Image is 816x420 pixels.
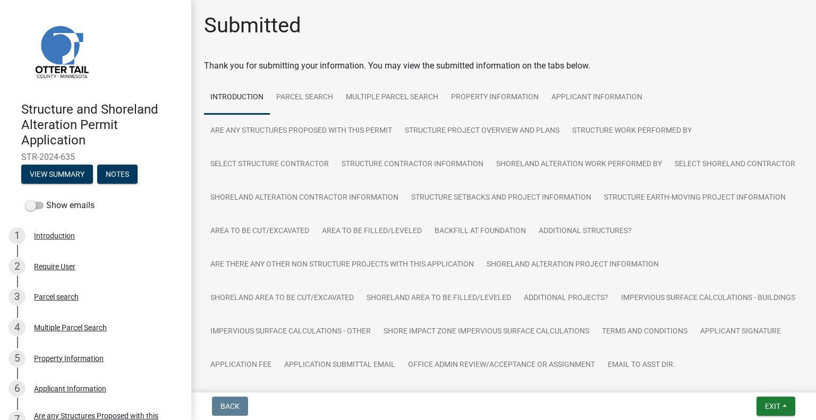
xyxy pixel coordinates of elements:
[756,397,795,416] button: Exit
[21,165,93,184] button: View Summary
[402,348,601,382] a: Office Admin Review/Acceptance or Assignment
[490,148,668,182] a: Shoreland Alteration Work Performed By
[204,81,270,115] a: Introduction
[596,315,694,349] a: Terms and Conditions
[21,171,93,179] wm-modal-confirm: Summary
[496,382,583,416] a: Application Review
[8,288,25,305] div: 3
[34,385,106,392] div: Applicant Information
[445,81,545,115] a: Property Information
[765,402,780,410] span: Exit
[204,181,405,215] a: Shoreland Alteration Contractor Information
[8,380,25,397] div: 6
[659,382,733,416] a: Additional Fees
[34,263,75,270] div: Require User
[8,350,25,367] div: 5
[204,315,377,349] a: Impervious Surface Calculations - Other
[532,215,638,248] a: Additional Structures?
[8,227,25,244] div: 1
[8,319,25,336] div: 4
[97,171,138,179] wm-modal-confirm: Notes
[204,148,335,182] a: Select Structure Contractor
[34,355,104,362] div: Property Information
[598,181,792,215] a: Structure Earth-Moving Project Information
[204,382,362,416] a: Assistant Dir. Review and Assignment
[97,165,138,184] button: Notes
[21,152,170,162] span: STR-2024-635
[204,13,301,38] h1: Submitted
[668,148,802,182] a: Select Shoreland Contractor
[204,114,398,148] a: Are any Structures Proposed with this Permit
[204,59,803,72] div: Thank you for submitting your information. You may view the submitted information on the tabs below.
[204,281,360,315] a: Shoreland Area to be Cut/Excavated
[615,281,802,315] a: Impervious Surface Calculations - Buildings
[362,382,496,416] a: Assignment Email Notification
[480,248,665,282] a: Shoreland Alteration Project Information
[204,248,480,282] a: Are there any other non structure projects with this application
[21,102,183,148] h4: Structure and Shoreland Alteration Permit Application
[34,232,75,239] div: Introduction
[398,114,566,148] a: Structure Project Overview and Plans
[428,215,532,248] a: Backfill at foundation
[278,348,402,382] a: Application Submittal Email
[335,148,490,182] a: Structure Contractor Information
[360,281,517,315] a: Shoreland Area to be Filled/Leveled
[34,324,107,331] div: Multiple Parcel Search
[8,258,25,275] div: 2
[377,315,596,349] a: Shore Impact Zone Impervious Surface Calculations
[270,81,339,115] a: Parcel search
[212,397,248,416] button: Back
[339,81,445,115] a: Multiple Parcel Search
[517,281,615,315] a: Additional Projects?
[316,215,428,248] a: Area to be Filled/Leveled
[545,81,649,115] a: Applicant Information
[405,181,598,215] a: Structure Setbacks and project information
[583,382,659,416] a: Work Permitted
[34,293,79,301] div: Parcel search
[601,348,682,382] a: Email to Asst Dir.
[694,315,787,349] a: Applicant Signature
[220,402,240,410] span: Back
[204,348,278,382] a: Application Fee
[21,11,101,91] img: Otter Tail County, Minnesota
[204,215,316,248] a: Area to be Cut/Excavated
[25,199,95,212] label: Show emails
[566,114,698,148] a: Structure Work Performed By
